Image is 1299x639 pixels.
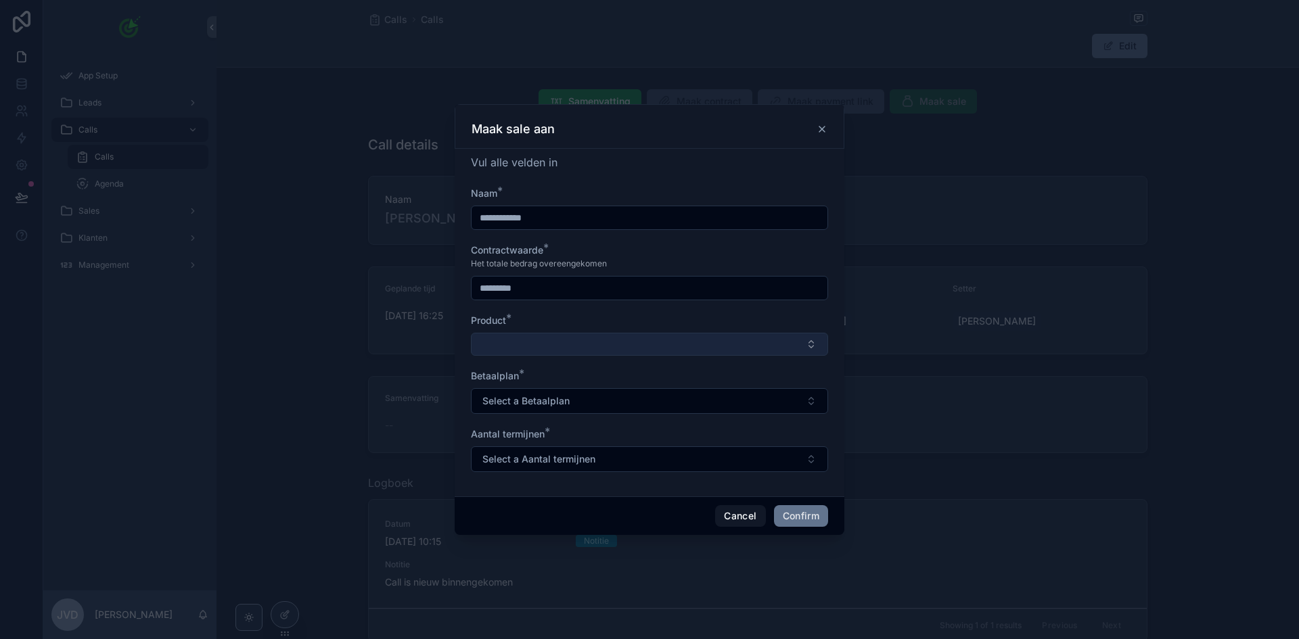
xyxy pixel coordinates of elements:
[482,394,570,408] span: Select a Betaalplan
[471,187,497,199] span: Naam
[471,428,545,440] span: Aantal termijnen
[471,388,828,414] button: Select Button
[471,156,557,169] span: Vul alle velden in
[471,370,519,381] span: Betaalplan
[471,333,828,356] button: Select Button
[471,244,543,256] span: Contractwaarde
[482,452,595,466] span: Select a Aantal termijnen
[715,505,765,527] button: Cancel
[471,446,828,472] button: Select Button
[471,314,506,326] span: Product
[471,258,607,269] span: Het totale bedrag overeengekomen
[774,505,828,527] button: Confirm
[472,121,555,137] h3: Maak sale aan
